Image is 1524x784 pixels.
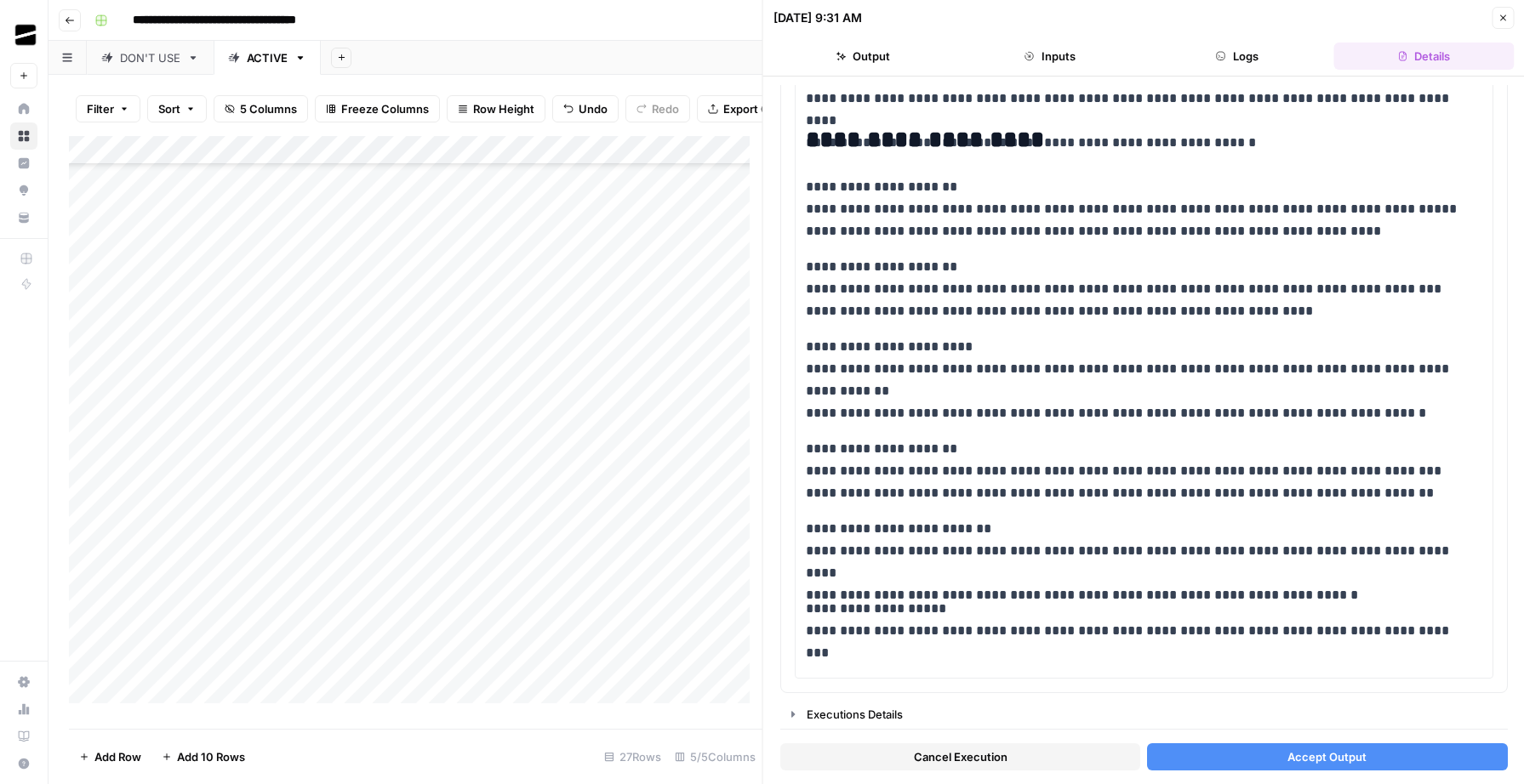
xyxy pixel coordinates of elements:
div: [DATE] 9:31 AM [773,9,862,26]
button: Undo [552,95,619,122]
button: Redo [625,95,690,122]
button: Row Height [447,95,545,122]
button: Inputs [960,43,1140,70]
button: Add Row [69,743,151,770]
button: Workspace: OGM [10,14,37,56]
span: Export CSV [723,100,784,117]
div: ACTIVE [247,49,288,66]
span: Add Row [94,748,141,765]
span: Row Height [473,100,534,117]
span: Freeze Columns [341,100,429,117]
button: Logs [1147,43,1327,70]
button: Sort [147,95,207,122]
a: Home [10,95,37,122]
a: Settings [10,668,37,696]
a: Opportunities [10,177,37,204]
span: Filter [87,100,114,117]
button: Output [773,43,954,70]
button: Accept Output [1147,743,1507,770]
button: Executions Details [781,701,1507,728]
a: ACTIVE [214,41,321,75]
span: Undo [579,100,608,117]
img: OGM Logo [10,20,41,50]
div: 27 Rows [597,743,668,770]
a: DON'T USE [87,41,214,75]
div: Executions Details [807,706,1497,723]
button: Cancel Execution [780,743,1140,770]
span: 5 Columns [240,100,297,117]
a: Learning Hub [10,723,37,750]
a: Insights [10,150,37,177]
span: Cancel Execution [913,748,1007,765]
a: Browse [10,122,37,150]
a: Usage [10,696,37,723]
div: 5/5 Columns [668,743,762,770]
span: Sort [158,100,180,117]
button: Help + Support [10,750,37,777]
button: 5 Columns [214,95,308,122]
button: Details [1333,43,1514,70]
button: Freeze Columns [315,95,440,122]
span: Redo [652,100,679,117]
span: Add 10 Rows [177,748,245,765]
button: Export CSV [697,95,795,122]
a: Your Data [10,204,37,231]
span: Accept Output [1287,748,1367,765]
button: Filter [76,95,140,122]
div: DON'T USE [120,49,180,66]
button: Add 10 Rows [151,743,255,770]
